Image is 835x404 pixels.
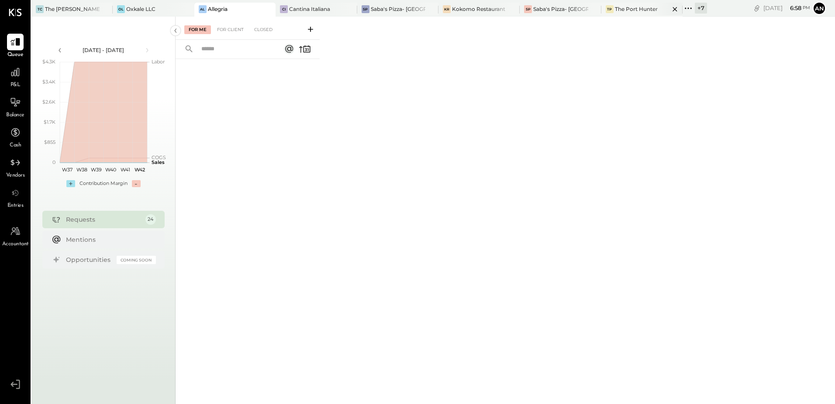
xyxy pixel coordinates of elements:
a: P&L [0,64,30,89]
span: Queue [7,51,24,59]
div: CI [280,5,288,13]
div: The Port Hunter [615,5,658,13]
div: TP [606,5,614,13]
button: An [812,1,826,15]
text: W39 [90,167,101,173]
text: W41 [121,167,130,173]
div: SP [362,5,369,13]
div: Cantina Italiana [289,5,330,13]
div: Saba's Pizza- [GEOGRAPHIC_DATA] [533,5,588,13]
div: Allegria [208,5,228,13]
span: Cash [10,142,21,150]
div: + [66,180,75,187]
div: Oxkale LLC [126,5,155,13]
text: W42 [135,167,145,173]
text: W37 [62,167,72,173]
text: $3.4K [42,79,55,85]
div: Coming Soon [117,256,156,264]
div: Closed [250,25,277,34]
span: Vendors [6,172,25,180]
div: Al [199,5,207,13]
div: The [PERSON_NAME] [45,5,100,13]
div: TC [36,5,44,13]
a: Vendors [0,154,30,180]
span: Accountant [2,240,29,248]
text: 0 [52,159,55,165]
text: $4.3K [42,59,55,65]
span: Entries [7,202,24,210]
div: [DATE] [763,4,810,12]
div: Opportunities [66,255,112,264]
text: $855 [44,139,55,145]
div: Kokomo Restaurant [452,5,505,13]
div: SP [524,5,532,13]
div: OL [117,5,125,13]
div: KR [443,5,451,13]
text: $2.6K [42,99,55,105]
text: W38 [76,167,87,173]
text: COGS [152,154,166,160]
div: Contribution Margin [79,180,128,187]
div: Requests [66,215,141,224]
div: 24 [145,214,156,225]
div: - [132,180,141,187]
a: Balance [0,94,30,119]
span: P&L [10,81,21,89]
div: For Client [213,25,248,34]
text: Sales [152,159,165,165]
div: Saba's Pizza- [GEOGRAPHIC_DATA] [371,5,425,13]
div: For Me [184,25,211,34]
text: W40 [105,167,116,173]
a: Cash [0,124,30,150]
span: Balance [6,111,24,119]
div: Mentions [66,235,152,244]
div: copy link [752,3,761,13]
div: + 7 [695,3,707,14]
text: Labor [152,59,165,65]
a: Accountant [0,223,30,248]
div: [DATE] - [DATE] [66,46,141,54]
a: Entries [0,185,30,210]
text: $1.7K [44,119,55,125]
a: Queue [0,34,30,59]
